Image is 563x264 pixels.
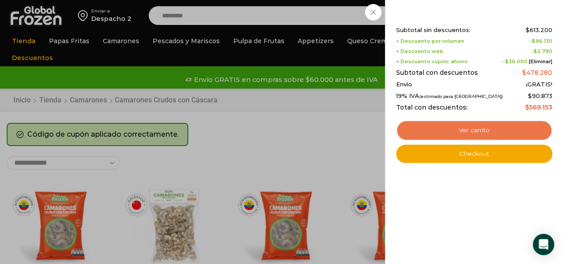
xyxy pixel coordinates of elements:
bdi: 96.130 [532,38,552,44]
bdi: 2.790 [534,48,552,54]
div: Open Intercom Messenger [533,234,554,255]
small: (estimado para [GEOGRAPHIC_DATA]) [419,94,503,99]
span: $ [528,92,532,99]
span: Subtotal sin descuentos: [396,27,470,34]
span: $ [534,48,537,54]
span: Envío [396,81,412,88]
span: $ [526,26,530,33]
span: - [531,49,552,54]
a: Checkout [396,145,552,163]
span: + Descuento web [396,49,443,54]
span: $ [505,58,509,65]
span: + Descuento cupón: ahorro [396,59,468,65]
bdi: 569.153 [525,103,552,111]
span: $ [532,38,535,44]
span: ¡GRATIS! [526,81,552,88]
span: 90.873 [528,92,552,99]
span: Subtotal con descuentos [396,69,478,77]
span: -- [501,59,552,65]
a: [Eliminar] [529,58,552,65]
span: + Descuento por volumen [396,38,464,44]
bdi: 613.200 [526,26,552,33]
a: Ver carrito [396,120,552,141]
bdi: 478.280 [522,69,552,77]
span: 36.000 [505,58,527,65]
span: 19% IVA [396,93,503,100]
span: Total con descuentos: [396,104,468,111]
span: $ [525,103,529,111]
span: - [530,38,552,44]
span: $ [522,69,526,77]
